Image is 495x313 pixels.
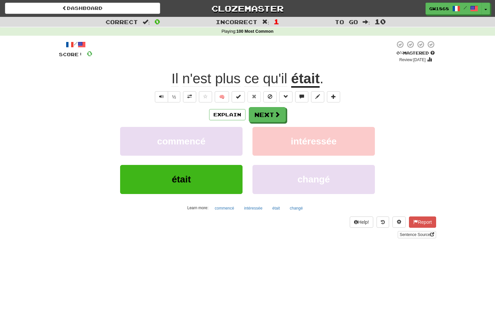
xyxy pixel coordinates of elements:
[426,3,482,15] a: gw1868 /
[262,19,269,25] span: :
[377,216,389,228] button: Round history (alt+y)
[154,91,180,102] div: Text-to-speech controls
[291,136,337,146] span: intéressée
[429,6,449,12] span: gw1868
[245,71,259,87] span: ce
[274,18,279,25] span: 1
[252,165,375,194] button: changé
[395,50,436,56] div: Mastered
[209,109,246,120] button: Explain
[232,91,245,102] button: Set this sentence to 100% Mastered (alt+m)
[399,58,426,62] small: Review: [DATE]
[327,91,340,102] button: Add to collection (alt+a)
[252,127,375,156] button: intéressée
[350,216,373,228] button: Help!
[335,19,358,25] span: To go
[363,19,370,25] span: :
[320,71,324,86] span: .
[120,127,243,156] button: commencé
[182,71,211,87] span: n'est
[286,203,306,213] button: changé
[295,91,308,102] button: Discuss sentence (alt+u)
[279,91,292,102] button: Grammar (alt+g)
[241,203,266,213] button: intéressée
[171,71,178,87] span: Il
[87,49,92,58] span: 0
[216,19,257,25] span: Incorrect
[215,71,241,87] span: plus
[211,203,238,213] button: commencé
[143,19,150,25] span: :
[5,3,160,14] a: Dashboard
[215,91,229,102] button: 🧠
[249,107,286,122] button: Next
[157,136,205,146] span: commencé
[172,174,191,184] span: était
[464,5,467,10] span: /
[398,231,436,238] a: Sentence Source
[247,91,261,102] button: Reset to 0% Mastered (alt+r)
[236,29,273,34] strong: 100 Most Common
[199,91,212,102] button: Favorite sentence (alt+f)
[155,91,168,102] button: Play sentence audio (ctl+space)
[409,216,436,228] button: Report
[106,19,138,25] span: Correct
[375,18,386,25] span: 10
[183,91,196,102] button: Toggle translation (alt+t)
[59,40,92,49] div: /
[291,71,320,88] u: était
[120,165,243,194] button: était
[263,91,277,102] button: Ignore sentence (alt+i)
[263,71,287,87] span: qu'il
[269,203,284,213] button: était
[59,52,83,57] span: Score:
[297,174,330,184] span: changé
[168,91,180,102] button: ½
[187,206,208,210] small: Learn more:
[311,91,324,102] button: Edit sentence (alt+d)
[155,18,160,25] span: 0
[170,3,325,14] a: Clozemaster
[396,50,403,56] span: 0 %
